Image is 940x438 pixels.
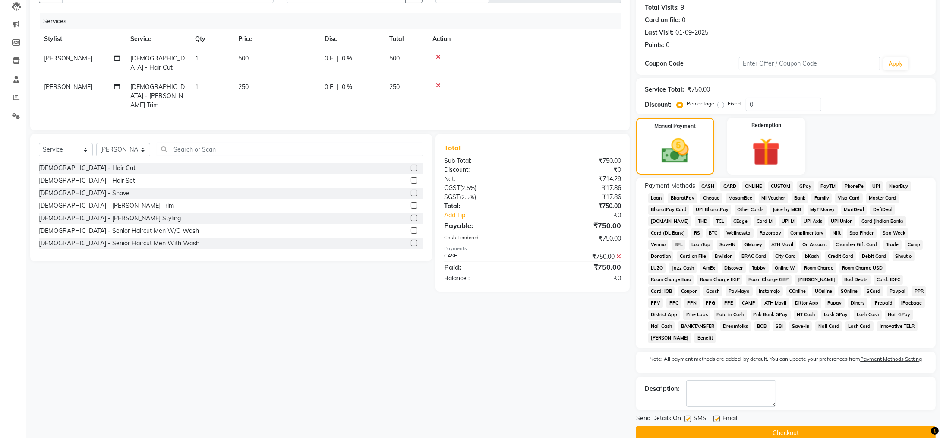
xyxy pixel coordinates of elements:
[125,29,190,49] th: Service
[39,201,174,210] div: [DEMOGRAPHIC_DATA] - [PERSON_NAME] Trim
[684,298,700,308] span: PPN
[645,28,674,37] div: Last Visit:
[808,205,838,215] span: MyT Money
[724,228,754,238] span: Wellnessta
[899,298,925,308] span: iPackage
[39,226,199,235] div: [DEMOGRAPHIC_DATA] - Senior Haircut Men W/O Wash
[842,275,871,285] span: Bad Debts
[533,262,628,272] div: ₹750.00
[751,121,781,129] label: Redemption
[743,134,789,169] img: _gift.svg
[389,54,400,62] span: 500
[533,184,628,193] div: ₹17.86
[337,54,338,63] span: |
[839,263,886,273] span: Room Charge USD
[438,220,533,231] div: Payable:
[677,251,709,261] span: Card on File
[700,193,722,203] span: Cheque
[871,298,895,308] span: iPrepaid
[675,28,708,37] div: 01-09-2025
[39,214,181,223] div: [DEMOGRAPHIC_DATA] - [PERSON_NAME] Styling
[768,181,793,191] span: CUSTOM
[697,275,742,285] span: Room Charge EGP
[799,240,830,250] span: On Account
[672,240,685,250] span: BFL
[438,262,533,272] div: Paid:
[859,251,889,261] span: Debit Card
[912,286,926,296] span: PPR
[533,156,628,165] div: ₹750.00
[438,202,533,211] div: Total:
[706,228,720,238] span: BTC
[325,83,333,92] span: 0 F
[666,298,681,308] span: PPC
[681,3,684,12] div: 9
[722,298,736,308] span: PPE
[739,298,758,308] span: CAMP
[648,286,675,296] span: Card: IOB
[438,184,533,193] div: ( )
[648,333,691,343] span: [PERSON_NAME]
[444,193,460,201] span: SGST
[842,181,866,191] span: PhonePe
[735,205,767,215] span: Other Cards
[720,181,739,191] span: CARD
[669,263,697,273] span: Jazz Cash
[548,211,627,220] div: ₹0
[703,286,722,296] span: Gcash
[726,193,755,203] span: MosamBee
[712,251,735,261] span: Envision
[648,298,663,308] span: PPV
[648,251,674,261] span: Donation
[533,202,628,211] div: ₹750.00
[769,240,796,250] span: ATH Movil
[886,181,911,191] span: NearBuy
[759,193,788,203] span: MI Voucher
[746,275,792,285] span: Room Charge GBP
[438,175,533,184] div: Net:
[444,184,460,192] span: CGST
[533,274,628,283] div: ₹0
[648,275,694,285] span: Room Charge Euro
[44,54,92,62] span: [PERSON_NAME]
[325,54,333,63] span: 0 F
[645,100,672,109] div: Discount:
[44,83,92,91] span: [PERSON_NAME]
[699,181,717,191] span: CASH
[794,310,818,320] span: NT Cash
[838,286,861,296] span: SOnline
[700,263,718,273] span: AmEx
[666,41,669,50] div: 0
[636,414,681,425] span: Send Details On
[39,29,125,49] th: Stylist
[773,321,786,331] span: SBI
[438,211,549,220] a: Add Tip
[694,333,716,343] span: Benefit
[533,165,628,175] div: ₹0
[749,263,769,273] span: Tabby
[739,251,769,261] span: BRAC Card
[818,181,839,191] span: PayTM
[195,54,199,62] span: 1
[801,216,825,226] span: UPI Axis
[648,228,688,238] span: Card (DL Bank)
[731,216,751,226] span: CEdge
[533,175,628,184] div: ₹714.29
[845,321,874,331] span: Lash Card
[645,16,680,25] div: Card on file:
[130,54,185,71] span: [DEMOGRAPHIC_DATA] - Hair Cut
[812,286,835,296] span: UOnline
[726,286,753,296] span: PayMaya
[648,263,666,273] span: LUZO
[645,85,684,94] div: Service Total:
[683,310,710,320] span: Pine Labs
[883,57,908,70] button: Apply
[825,251,856,261] span: Credit Card
[874,275,903,285] span: Card: IDFC
[714,310,747,320] span: Paid in Cash
[438,234,533,243] div: Cash Tendered:
[773,251,799,261] span: City Card
[754,321,770,331] span: BOB
[462,184,475,191] span: 2.5%
[337,83,338,92] span: |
